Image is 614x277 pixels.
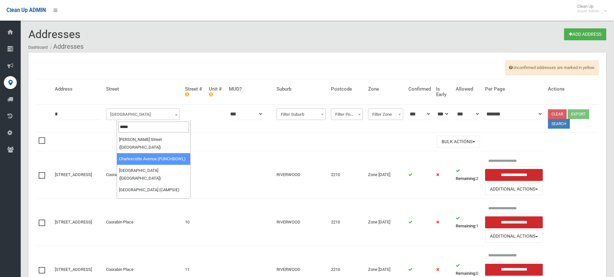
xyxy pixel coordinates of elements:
td: 10 [182,199,206,246]
button: Export [568,109,589,119]
li: [PERSON_NAME] Street ([GEOGRAPHIC_DATA]) [117,134,190,153]
button: Additional Actions [485,183,543,195]
a: [STREET_ADDRESS] [55,220,92,224]
td: 2210 [328,199,365,246]
span: Filter Street [108,110,178,119]
button: Additional Actions [485,231,543,242]
td: 1 [182,151,206,199]
li: [GEOGRAPHIC_DATA] (CAMPSIE) [117,184,190,196]
a: Clear [548,109,567,119]
h4: Actions [548,86,596,92]
a: Add Address [564,28,606,40]
td: Zone [DATE] [365,151,406,199]
a: [STREET_ADDRESS] [55,172,92,177]
td: RIVERWOOD [274,151,328,199]
span: Clean Up [574,4,606,14]
li: [GEOGRAPHIC_DATA] ([GEOGRAPHIC_DATA]) [117,196,190,215]
li: [GEOGRAPHIC_DATA] ([GEOGRAPHIC_DATA]) [117,165,190,184]
span: Clean Up ADMIN [6,7,46,13]
h4: Allowed [456,86,480,92]
h4: MUD? [229,86,272,92]
h4: Per Page [485,86,543,92]
strong: Remaining: [456,223,476,228]
td: Zone [DATE] [365,199,406,246]
span: Filter Zone [370,110,402,119]
td: RIVERWOOD [274,199,328,246]
a: Dashboard [28,45,48,50]
h4: Confirmed [408,86,431,92]
button: Bulk Actions [437,136,480,148]
td: 2 [453,151,482,199]
h4: Street [106,86,180,92]
td: Coorabin Place [103,199,182,246]
h4: Is Early [436,86,451,97]
span: Filter Suburb [277,108,326,120]
h4: Unit # [209,86,223,97]
small: Super Admin [577,9,599,14]
li: Addresses [49,41,83,53]
h4: Suburb [277,86,326,92]
span: Addresses [28,28,81,41]
h4: Zone [368,86,403,92]
strong: Remaining: [456,176,476,181]
span: Filter Postcode [331,108,363,120]
span: Filter Postcode [333,110,361,119]
strong: Remaining: [456,271,476,276]
li: Charlescotte Avenue (PUNCHBOWL) [117,153,190,165]
h4: Address [55,86,101,92]
span: Filter Zone [368,108,403,120]
span: Filter Street [106,108,180,120]
span: Unconfirmed addresses are marked in yellow. [505,60,599,75]
h4: Postcode [331,86,363,92]
td: 2210 [328,151,365,199]
span: Filter Suburb [278,110,324,119]
h4: Street # [185,86,204,97]
td: Coorabin Place [103,151,182,199]
button: Search [548,119,570,129]
td: 1 [453,199,482,246]
a: [STREET_ADDRESS] [55,267,92,272]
